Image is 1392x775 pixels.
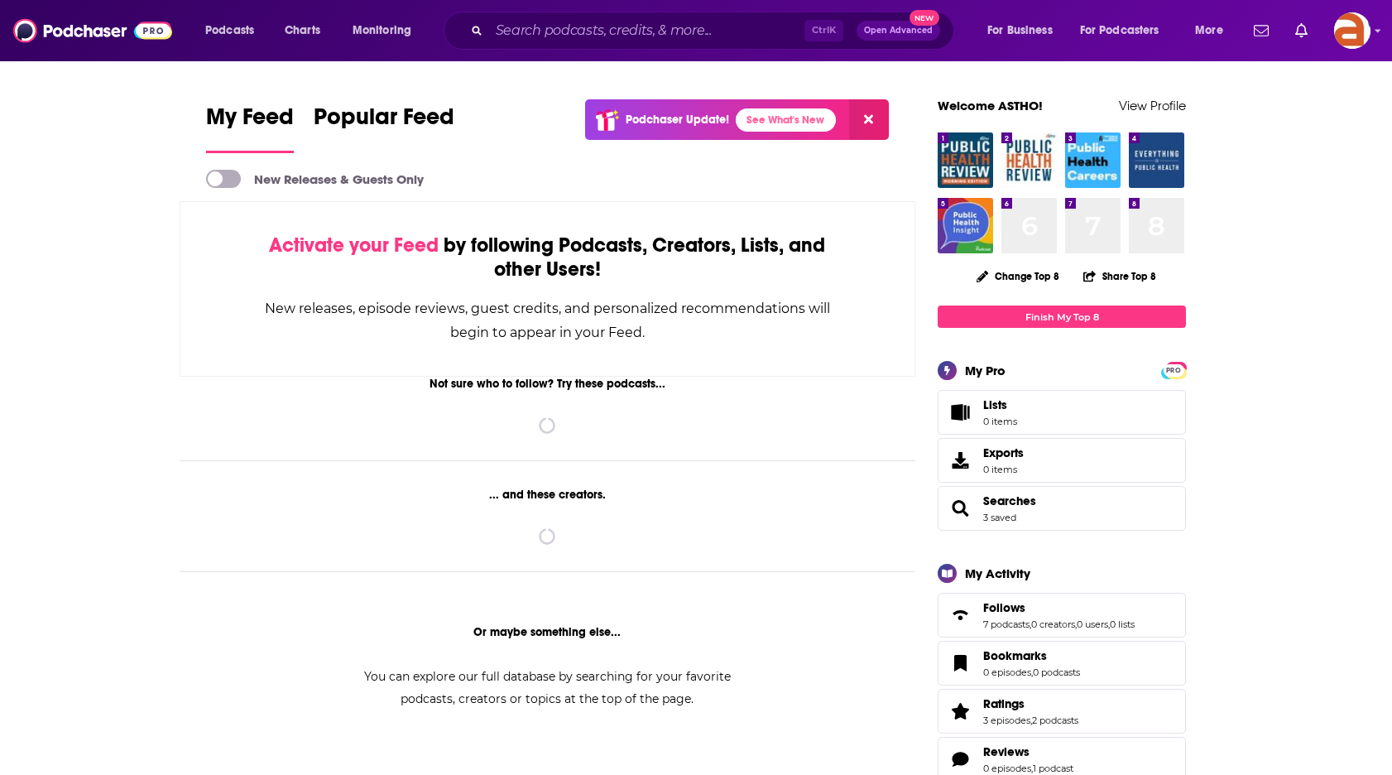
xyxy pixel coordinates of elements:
[983,648,1047,663] span: Bookmarks
[45,96,58,109] img: tab_domain_overview_orange.svg
[983,696,1078,711] a: Ratings
[938,641,1186,686] span: Bookmarks
[1030,619,1031,630] span: ,
[983,648,1080,663] a: Bookmarks
[983,512,1016,523] a: 3 saved
[983,667,1031,678] a: 0 episodes
[943,652,977,675] a: Bookmarks
[1334,12,1370,49] span: Logged in as ASTHOPR
[1119,98,1186,113] a: View Profile
[938,198,993,253] img: Public Health Insight
[983,464,1024,475] span: 0 items
[26,43,40,56] img: website_grey.svg
[983,416,1017,427] span: 0 items
[1030,715,1032,726] span: ,
[943,497,977,520] a: Searches
[987,19,1053,42] span: For Business
[1001,132,1057,188] a: Public Health Review
[206,103,294,141] span: My Feed
[1334,12,1370,49] img: User Profile
[459,12,970,50] div: Search podcasts, credits, & more...
[43,43,182,56] div: Domain: [DOMAIN_NAME]
[938,689,1186,734] span: Ratings
[943,449,977,472] span: Exports
[983,619,1030,630] a: 7 podcasts
[274,17,330,44] a: Charts
[938,306,1186,328] a: Finish My Top 8
[983,397,1017,412] span: Lists
[1195,19,1223,42] span: More
[26,26,40,40] img: logo_orange.svg
[1082,260,1157,292] button: Share Top 8
[206,103,294,153] a: My Feed
[943,748,977,771] a: Reviews
[1033,667,1080,678] a: 0 podcasts
[183,98,279,108] div: Keywords by Traffic
[46,26,81,40] div: v 4.0.24
[736,108,836,132] a: See What's New
[263,233,832,282] div: by following Podcasts, Creators, Lists, and other Users!
[983,493,1036,508] a: Searches
[943,604,977,627] a: Follows
[314,103,454,153] a: Popular Feed
[1108,619,1110,630] span: ,
[1080,19,1159,42] span: For Podcasters
[983,445,1024,460] span: Exports
[180,625,915,639] div: Or maybe something else...
[1164,363,1183,376] a: PRO
[967,266,1069,286] button: Change Top 8
[1065,132,1121,188] img: Public Health Careers
[1183,17,1244,44] button: open menu
[983,744,1030,759] span: Reviews
[804,20,843,41] span: Ctrl K
[13,15,172,46] img: Podchaser - Follow, Share and Rate Podcasts
[864,26,933,35] span: Open Advanced
[1032,715,1078,726] a: 2 podcasts
[983,715,1030,726] a: 3 episodes
[269,233,439,258] span: Activate your Feed
[983,600,1025,615] span: Follows
[938,390,1186,435] a: Lists
[1247,17,1275,45] a: Show notifications dropdown
[194,17,276,44] button: open menu
[626,113,729,127] p: Podchaser Update!
[910,10,939,26] span: New
[341,17,433,44] button: open menu
[1164,364,1183,377] span: PRO
[1031,667,1033,678] span: ,
[165,96,178,109] img: tab_keywords_by_traffic_grey.svg
[938,438,1186,483] a: Exports
[965,566,1030,581] div: My Activity
[206,170,424,188] a: New Releases & Guests Only
[1033,763,1073,774] a: 1 podcast
[938,98,1043,113] a: Welcome ASTHO!
[938,593,1186,638] span: Follows
[353,19,411,42] span: Monitoring
[1110,619,1135,630] a: 0 lists
[976,17,1073,44] button: open menu
[1075,619,1077,630] span: ,
[857,21,940,41] button: Open AdvancedNew
[938,132,993,188] img: Public Health Review Morning Edition
[965,363,1006,378] div: My Pro
[983,600,1135,615] a: Follows
[1077,619,1108,630] a: 0 users
[983,397,1007,412] span: Lists
[180,377,915,391] div: Not sure who to follow? Try these podcasts...
[1129,132,1184,188] img: Everything is Public Health
[943,401,977,424] span: Lists
[1289,17,1314,45] a: Show notifications dropdown
[1334,12,1370,49] button: Show profile menu
[489,17,804,44] input: Search podcasts, credits, & more...
[180,488,915,502] div: ... and these creators.
[343,666,751,710] div: You can explore our full database by searching for your favorite podcasts, creators or topics at ...
[983,696,1025,711] span: Ratings
[983,763,1031,774] a: 0 episodes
